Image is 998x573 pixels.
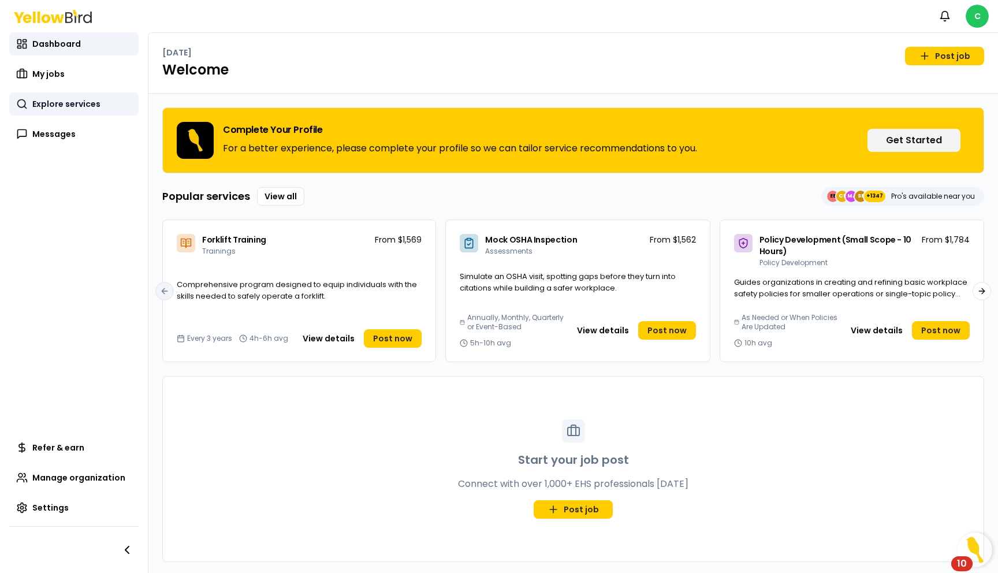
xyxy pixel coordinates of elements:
[9,496,139,519] a: Settings
[375,234,422,245] p: From $1,569
[647,325,687,336] span: Post now
[734,277,967,310] span: Guides organizations in creating and refining basic workplace safety policies for smaller operati...
[162,47,192,58] p: [DATE]
[249,334,288,343] span: 4h-6h avg
[534,500,613,519] a: Post job
[32,38,81,50] span: Dashboard
[470,338,511,348] span: 5h-10h avg
[958,533,992,567] button: Open Resource Center, 10 new notifications
[485,234,577,245] span: Mock OSHA Inspection
[187,334,232,343] span: Every 3 years
[202,246,236,256] span: Trainings
[223,125,697,135] h3: Complete Your Profile
[912,321,970,340] a: Post now
[202,234,266,245] span: Forklift Training
[296,329,362,348] button: View details
[32,68,65,80] span: My jobs
[866,191,883,202] span: +1347
[855,191,866,202] span: SE
[467,313,565,332] span: Annually, Monthly, Quarterly or Event-Based
[9,466,139,489] a: Manage organization
[518,452,629,468] h3: Start your job post
[373,333,412,344] span: Post now
[32,502,69,514] span: Settings
[836,191,848,202] span: CE
[9,122,139,146] a: Messages
[570,321,636,340] button: View details
[32,472,125,483] span: Manage organization
[223,142,697,155] p: For a better experience, please complete your profile so we can tailor service recommendations to...
[257,187,304,206] a: View all
[905,47,984,65] a: Post job
[162,107,984,173] div: Complete Your ProfileFor a better experience, please complete your profile so we can tailor servi...
[827,191,839,202] span: EE
[162,188,250,204] h3: Popular services
[922,234,970,245] p: From $1,784
[921,325,960,336] span: Post now
[966,5,989,28] span: C
[460,271,676,293] span: Simulate an OSHA visit, spotting gaps before they turn into citations while building a safer work...
[364,329,422,348] a: Post now
[177,279,417,302] span: Comprehensive program designed to equip individuals with the skills needed to safely operate a fo...
[32,98,100,110] span: Explore services
[744,338,772,348] span: 10h avg
[32,442,84,453] span: Refer & earn
[162,61,984,79] h1: Welcome
[759,258,828,267] span: Policy Development
[844,321,910,340] button: View details
[867,129,960,152] button: Get Started
[891,192,975,201] p: Pro's available near you
[759,234,911,257] span: Policy Development (Small Scope - 10 Hours)
[9,92,139,116] a: Explore services
[846,191,857,202] span: MJ
[638,321,696,340] a: Post now
[742,313,839,332] span: As Needed or When Policies Are Updated
[458,477,688,491] p: Connect with over 1,000+ EHS professionals [DATE]
[9,32,139,55] a: Dashboard
[9,436,139,459] a: Refer & earn
[650,234,696,245] p: From $1,562
[32,128,76,140] span: Messages
[485,246,532,256] span: Assessments
[9,62,139,85] a: My jobs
